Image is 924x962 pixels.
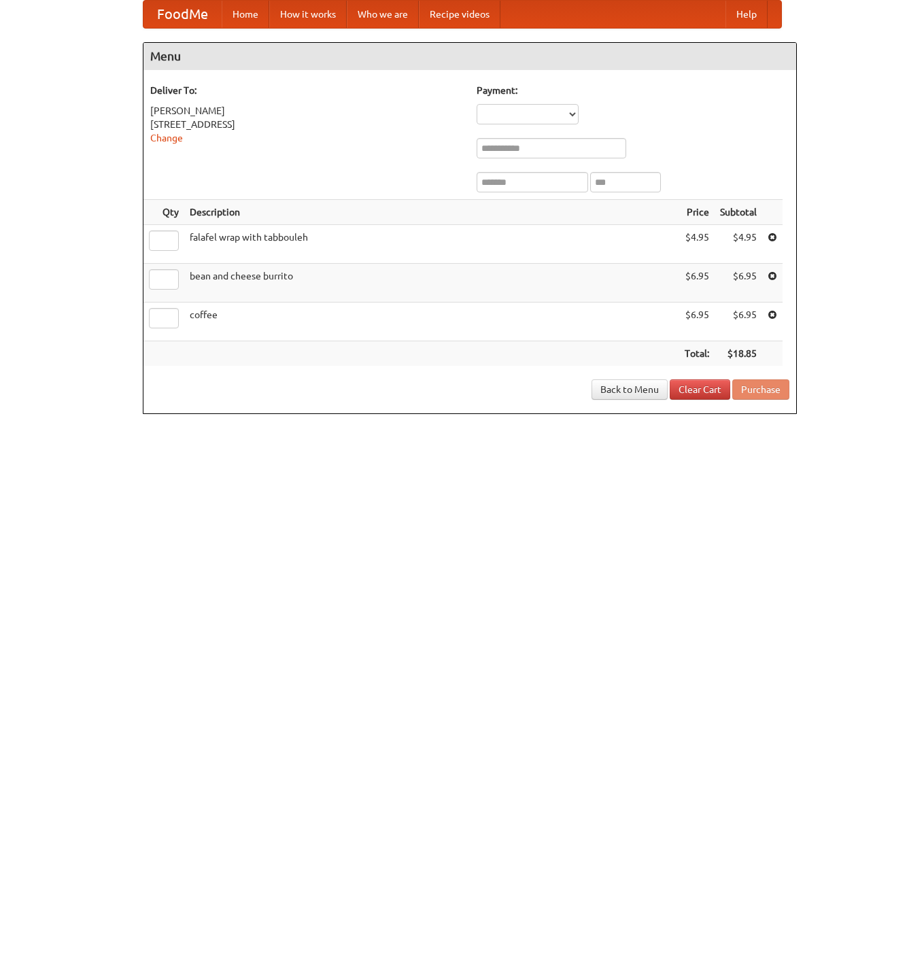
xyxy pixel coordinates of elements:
[670,379,730,400] a: Clear Cart
[715,225,762,264] td: $4.95
[715,341,762,366] th: $18.85
[143,200,184,225] th: Qty
[679,200,715,225] th: Price
[347,1,419,28] a: Who we are
[725,1,768,28] a: Help
[150,84,463,97] h5: Deliver To:
[679,303,715,341] td: $6.95
[477,84,789,97] h5: Payment:
[184,303,679,341] td: coffee
[715,264,762,303] td: $6.95
[679,341,715,366] th: Total:
[715,200,762,225] th: Subtotal
[150,104,463,118] div: [PERSON_NAME]
[222,1,269,28] a: Home
[715,303,762,341] td: $6.95
[143,43,796,70] h4: Menu
[592,379,668,400] a: Back to Menu
[184,264,679,303] td: bean and cheese burrito
[150,118,463,131] div: [STREET_ADDRESS]
[732,379,789,400] button: Purchase
[269,1,347,28] a: How it works
[419,1,500,28] a: Recipe videos
[679,225,715,264] td: $4.95
[679,264,715,303] td: $6.95
[150,133,183,143] a: Change
[184,225,679,264] td: falafel wrap with tabbouleh
[184,200,679,225] th: Description
[143,1,222,28] a: FoodMe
